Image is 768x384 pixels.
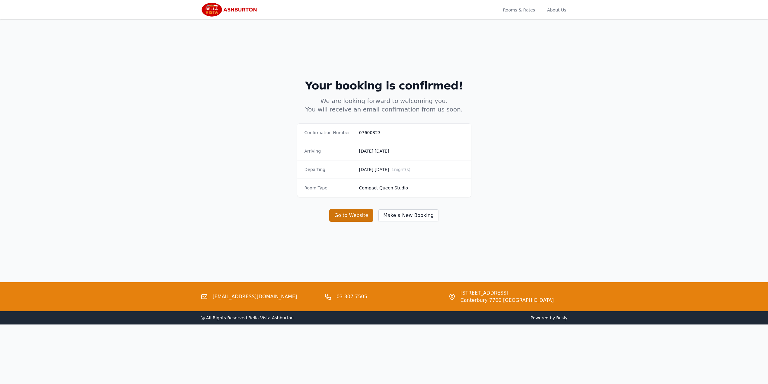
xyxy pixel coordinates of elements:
[329,212,378,218] a: Go to Website
[359,166,464,173] dd: [DATE] [DATE]
[359,130,464,136] dd: 07600323
[304,185,354,191] dt: Room Type
[387,315,568,321] span: Powered by
[201,2,259,17] img: Bella Vista Ashburton
[304,130,354,136] dt: Confirmation Number
[336,293,367,300] a: 03 307 7505
[556,315,567,320] a: Resly
[304,166,354,173] dt: Departing
[378,209,439,222] button: Make a New Booking
[359,148,464,154] dd: [DATE] [DATE]
[460,297,554,304] span: Canterbury 7700 [GEOGRAPHIC_DATA]
[460,289,554,297] span: [STREET_ADDRESS]
[391,167,410,172] span: 1 night(s)
[213,293,297,300] a: [EMAIL_ADDRESS][DOMAIN_NAME]
[304,148,354,154] dt: Arriving
[329,209,373,222] button: Go to Website
[207,80,562,92] h2: Your booking is confirmed!
[201,315,294,320] span: ⓒ All Rights Reserved. Bella Vista Ashburton
[359,185,464,191] dd: Compact Queen Studio
[268,97,500,114] p: We are looking forward to welcoming you. You will receive an email confirmation from us soon.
